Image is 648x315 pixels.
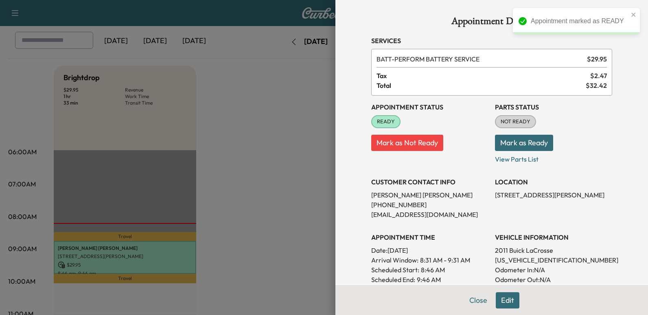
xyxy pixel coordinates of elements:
span: Total [377,81,586,90]
h3: VEHICLE INFORMATION [495,232,612,242]
span: $ 32.42 [586,81,607,90]
span: $ 29.95 [587,54,607,64]
button: Close [464,292,493,308]
h3: Parts Status [495,102,612,112]
p: Duration: 60 minutes [371,284,488,294]
p: Scheduled Start: [371,265,419,275]
button: Mark as Ready [495,135,553,151]
button: close [631,11,637,18]
p: Odometer In: N/A [495,265,612,275]
h3: Services [371,36,612,46]
h3: CUSTOMER CONTACT INFO [371,177,488,187]
button: Mark as Not Ready [371,135,443,151]
span: PERFORM BATTERY SERVICE [377,54,584,64]
span: NOT READY [496,118,535,126]
p: 2011 Buick LaCrosse [495,245,612,255]
button: Edit [496,292,519,308]
div: Appointment marked as READY [531,16,628,26]
h3: APPOINTMENT TIME [371,232,488,242]
p: Arrival Window: [371,255,488,265]
h3: LOCATION [495,177,612,187]
p: [EMAIL_ADDRESS][DOMAIN_NAME] [371,210,488,219]
p: Scheduled End: [371,275,415,284]
p: Date: [DATE] [371,245,488,255]
p: Odometer Out: N/A [495,275,612,284]
p: [PERSON_NAME] [PERSON_NAME] [371,190,488,200]
span: 8:31 AM - 9:31 AM [420,255,470,265]
span: $ 2.47 [590,71,607,81]
p: [PHONE_NUMBER] [371,200,488,210]
p: 8:46 AM [421,265,445,275]
p: [US_VEHICLE_IDENTIFICATION_NUMBER] [495,255,612,265]
p: [STREET_ADDRESS][PERSON_NAME] [495,190,612,200]
p: View Parts List [495,151,612,164]
p: 9:46 AM [417,275,441,284]
h3: Appointment Status [371,102,488,112]
span: READY [372,118,400,126]
span: Tax [377,71,590,81]
h1: Appointment Details [371,16,612,29]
